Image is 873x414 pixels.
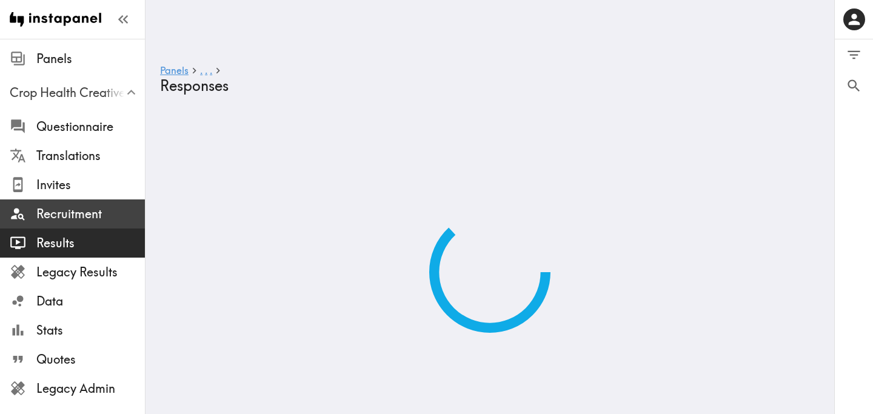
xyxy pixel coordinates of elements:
[160,77,810,95] h4: Responses
[36,293,145,310] span: Data
[36,118,145,135] span: Questionnaire
[846,47,862,63] span: Filter Responses
[846,78,862,94] span: Search
[205,64,207,76] span: .
[36,235,145,252] span: Results
[835,70,873,101] button: Search
[36,205,145,222] span: Recruitment
[36,322,145,339] span: Stats
[36,264,145,281] span: Legacy Results
[36,380,145,397] span: Legacy Admin
[835,39,873,70] button: Filter Responses
[210,64,212,76] span: .
[36,351,145,368] span: Quotes
[36,50,145,67] span: Panels
[200,64,202,76] span: .
[200,65,212,77] a: ...
[36,176,145,193] span: Invites
[36,147,145,164] span: Translations
[10,84,145,101] span: Crop Health Creative Testing
[160,65,189,77] a: Panels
